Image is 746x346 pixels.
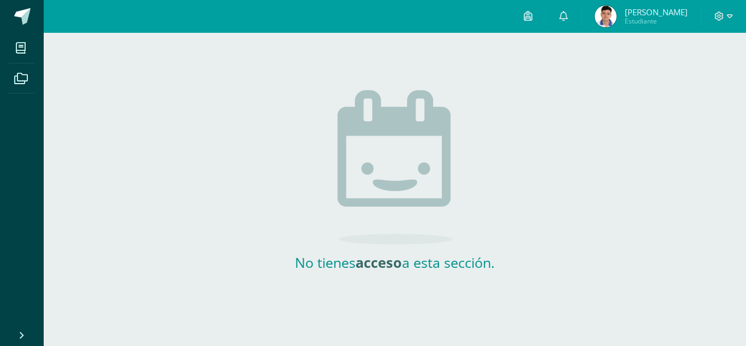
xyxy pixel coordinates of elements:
img: no_activities.png [338,90,452,244]
h2: No tienes a esta sección. [286,253,504,272]
span: [PERSON_NAME] [625,7,688,17]
span: Estudiante [625,16,688,26]
img: cbd7e878cdbcbeb1cbe04a1d19e0f836.png [595,5,617,27]
strong: acceso [356,253,402,272]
